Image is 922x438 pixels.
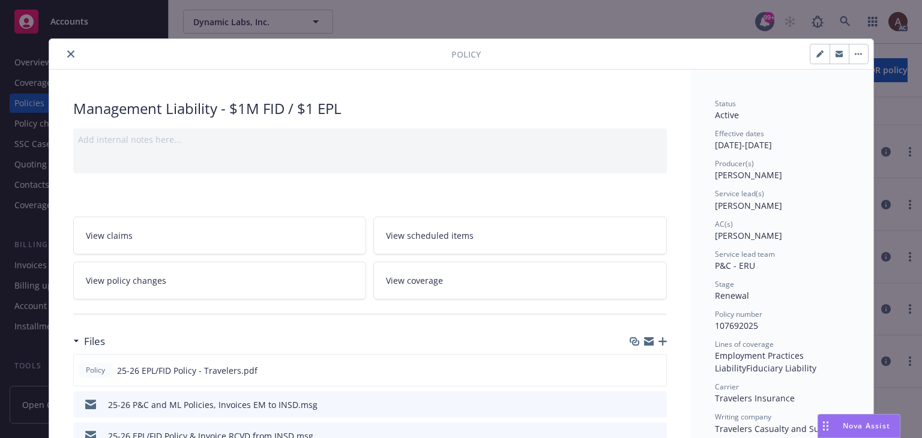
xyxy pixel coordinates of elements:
button: Nova Assist [818,414,900,438]
span: Renewal [715,290,749,301]
span: Service lead team [715,249,775,259]
div: Files [73,334,105,349]
button: preview file [651,398,662,411]
span: [PERSON_NAME] [715,200,782,211]
div: Management Liability - $1M FID / $1 EPL [73,98,667,119]
div: Drag to move [818,415,833,437]
span: 25-26 EPL/FID Policy - Travelers.pdf [117,364,258,377]
div: 25-26 P&C and ML Policies, Invoices EM to INSD.msg [108,398,318,411]
span: View coverage [386,274,443,287]
span: Carrier [715,382,739,392]
span: Policy [451,48,481,61]
span: Writing company [715,412,771,422]
span: Effective dates [715,128,764,139]
span: Policy number [715,309,762,319]
span: Policy [83,365,107,376]
div: [DATE] - [DATE] [715,128,849,151]
a: View scheduled items [373,217,667,254]
span: Nova Assist [843,421,890,431]
span: Stage [715,279,734,289]
span: AC(s) [715,219,733,229]
span: Lines of coverage [715,339,774,349]
span: [PERSON_NAME] [715,169,782,181]
button: download file [632,398,642,411]
button: preview file [651,364,661,377]
a: View coverage [373,262,667,299]
span: Service lead(s) [715,188,764,199]
span: Producer(s) [715,158,754,169]
span: Employment Practices Liability [715,350,806,374]
span: Status [715,98,736,109]
div: Add internal notes here... [78,133,662,146]
button: close [64,47,78,61]
span: Travelers Insurance [715,392,795,404]
a: View policy changes [73,262,367,299]
span: P&C - ERU [715,260,755,271]
h3: Files [84,334,105,349]
button: download file [631,364,641,377]
span: [PERSON_NAME] [715,230,782,241]
span: 107692025 [715,320,758,331]
span: View claims [86,229,133,242]
span: View scheduled items [386,229,474,242]
span: Active [715,109,739,121]
a: View claims [73,217,367,254]
span: Fiduciary Liability [746,362,816,374]
span: View policy changes [86,274,166,287]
